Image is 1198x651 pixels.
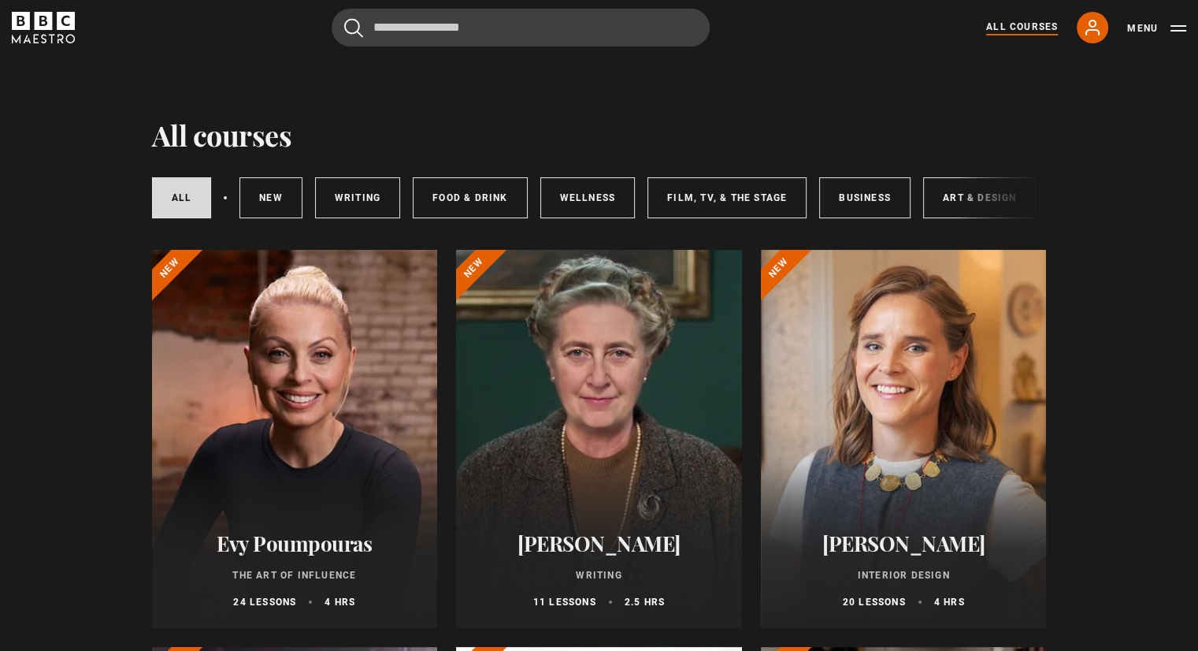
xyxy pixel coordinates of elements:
[344,18,363,38] button: Submit the search query
[533,595,596,609] p: 11 lessons
[1127,20,1186,36] button: Toggle navigation
[315,177,400,218] a: Writing
[12,12,75,43] svg: BBC Maestro
[456,250,742,628] a: [PERSON_NAME] Writing 11 lessons 2.5 hrs New
[780,531,1028,556] h2: [PERSON_NAME]
[540,177,636,218] a: Wellness
[625,595,665,609] p: 2.5 hrs
[325,595,355,609] p: 4 hrs
[780,568,1028,582] p: Interior Design
[475,531,723,556] h2: [PERSON_NAME]
[171,568,419,582] p: The Art of Influence
[819,177,911,218] a: Business
[152,118,292,151] h1: All courses
[332,9,710,46] input: Search
[413,177,527,218] a: Food & Drink
[923,177,1036,218] a: Art & Design
[152,177,212,218] a: All
[233,595,296,609] p: 24 lessons
[239,177,302,218] a: New
[986,20,1058,35] a: All Courses
[761,250,1047,628] a: [PERSON_NAME] Interior Design 20 lessons 4 hrs New
[171,531,419,556] h2: Evy Poumpouras
[152,250,438,628] a: Evy Poumpouras The Art of Influence 24 lessons 4 hrs New
[647,177,807,218] a: Film, TV, & The Stage
[475,568,723,582] p: Writing
[934,595,965,609] p: 4 hrs
[843,595,906,609] p: 20 lessons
